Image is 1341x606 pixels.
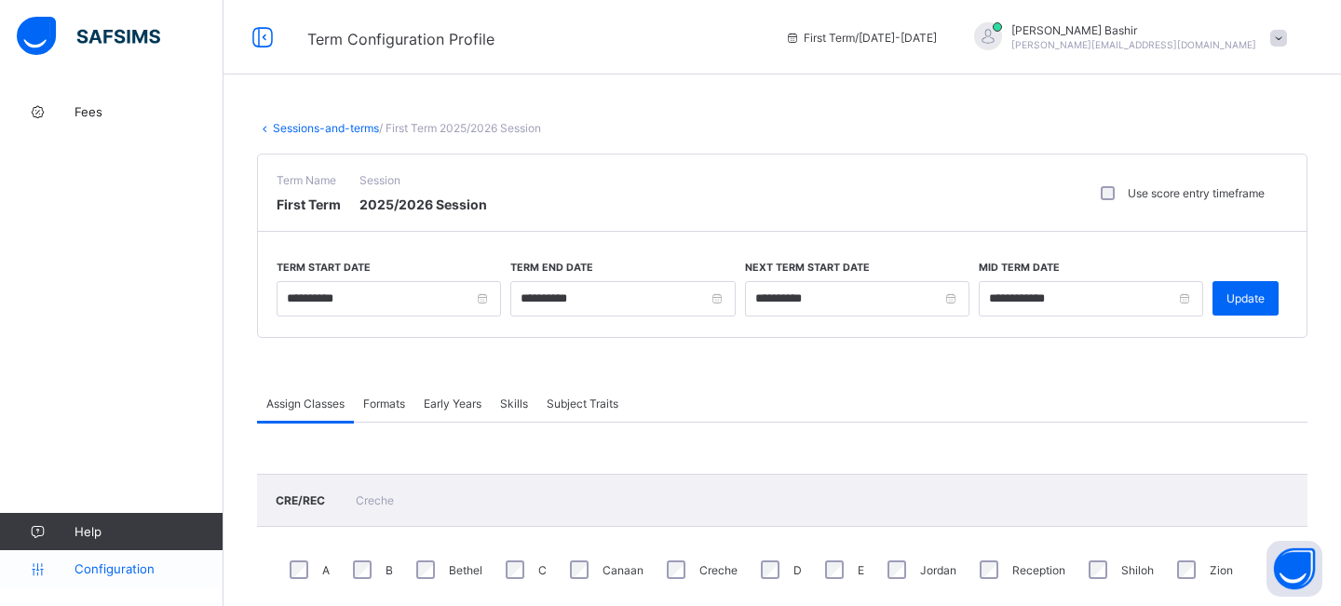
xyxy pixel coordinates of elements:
[858,563,864,577] label: E
[1210,563,1233,577] label: Zion
[74,524,223,539] span: Help
[277,173,341,187] span: Term Name
[1226,291,1265,305] span: Update
[359,173,487,187] span: Session
[359,196,487,212] span: 2025/2026 Session
[699,563,738,577] label: Creche
[1011,23,1256,37] span: [PERSON_NAME] Bashir
[745,262,870,274] label: Next Term Start Date
[955,22,1296,53] div: HamidBashir
[386,563,393,577] label: B
[363,397,405,411] span: Formats
[510,262,593,274] label: Term End Date
[920,563,956,577] label: Jordan
[307,30,494,48] span: Term Configuration Profile
[979,262,1060,274] label: Mid Term Date
[603,563,643,577] label: Canaan
[276,493,328,507] span: CRE/REC
[449,563,482,577] label: Bethel
[547,397,618,411] span: Subject Traits
[277,262,371,274] label: Term Start Date
[379,121,541,135] span: / First Term 2025/2026 Session
[356,493,394,507] span: Creche
[1121,563,1154,577] label: Shiloh
[793,563,802,577] label: D
[538,563,547,577] label: C
[1012,563,1065,577] label: Reception
[277,196,341,212] span: First Term
[74,561,223,576] span: Configuration
[1011,39,1256,50] span: [PERSON_NAME][EMAIL_ADDRESS][DOMAIN_NAME]
[785,31,937,45] span: session/term information
[424,397,481,411] span: Early Years
[17,17,160,56] img: safsims
[322,563,330,577] label: A
[500,397,528,411] span: Skills
[266,397,345,411] span: Assign Classes
[1128,186,1265,200] label: Use score entry timeframe
[273,121,379,135] a: Sessions-and-terms
[74,104,223,119] span: Fees
[1266,541,1322,597] button: Open asap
